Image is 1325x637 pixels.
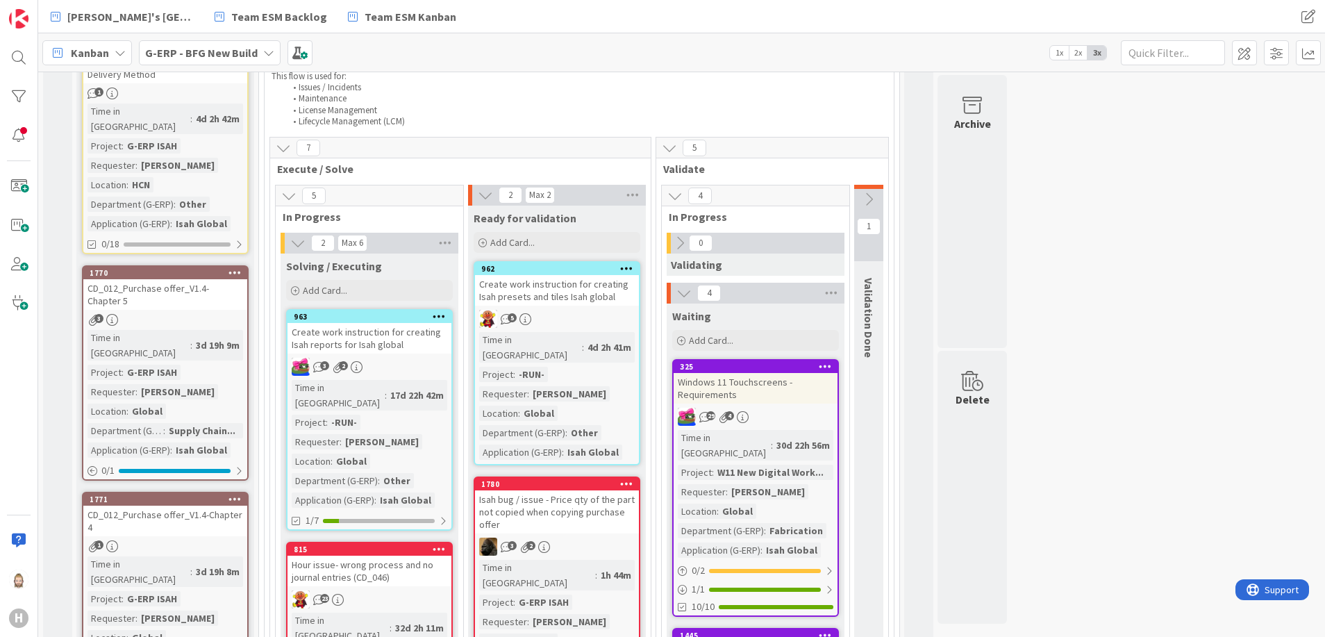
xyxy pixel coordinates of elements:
[499,187,522,204] span: 2
[582,340,584,355] span: :
[328,415,360,430] div: -RUN-
[513,367,515,382] span: :
[764,523,766,538] span: :
[508,541,517,550] span: 3
[526,541,535,550] span: 2
[529,386,610,402] div: [PERSON_NAME]
[331,454,333,469] span: :
[529,192,551,199] div: Max 2
[165,423,239,438] div: Supply Chain...
[122,365,124,380] span: :
[292,434,340,449] div: Requester
[479,386,527,402] div: Requester
[479,310,497,328] img: LC
[380,473,414,488] div: Other
[479,614,527,629] div: Requester
[479,332,582,363] div: Time in [GEOGRAPHIC_DATA]
[94,540,103,549] span: 1
[475,275,639,306] div: Create work instruction for creating Isah presets and tiles Isah global
[90,268,247,278] div: 1770
[163,423,165,438] span: :
[697,285,721,301] span: 4
[320,361,329,370] span: 3
[712,465,714,480] span: :
[678,523,764,538] div: Department (G-ERP)
[717,504,719,519] span: :
[475,263,639,306] div: 962Create work instruction for creating Isah presets and tiles Isah global
[87,384,135,399] div: Requester
[286,259,382,273] span: Solving / Executing
[956,391,990,408] div: Delete
[725,411,734,420] span: 4
[565,425,567,440] span: :
[303,284,347,297] span: Add Card...
[285,82,887,93] li: Issues / Incidents
[287,323,451,354] div: Create work instruction for creating Isah reports for Isah global
[678,504,717,519] div: Location
[692,563,705,578] span: 0 / 2
[172,442,231,458] div: Isah Global
[192,111,243,126] div: 4d 2h 42m
[9,609,28,628] div: H
[9,9,28,28] img: Visit kanbanzone.com
[527,386,529,402] span: :
[287,358,451,376] div: JK
[1121,40,1225,65] input: Quick Filter...
[176,197,210,212] div: Other
[678,543,760,558] div: Application (G-ERP)
[390,620,392,636] span: :
[135,611,137,626] span: :
[392,620,447,636] div: 32d 2h 11m
[135,158,137,173] span: :
[597,568,635,583] div: 1h 44m
[387,388,447,403] div: 17d 22h 42m
[674,361,837,404] div: 325Windows 11 Touchscreens - Requirements
[479,560,595,590] div: Time in [GEOGRAPHIC_DATA]
[564,445,622,460] div: Isah Global
[122,591,124,606] span: :
[688,188,712,204] span: 4
[475,478,639,533] div: 1780Isah bug / issue - Price qty of the part not copied when copying purchase offer
[137,611,218,626] div: [PERSON_NAME]
[294,545,451,554] div: 815
[87,404,126,419] div: Location
[87,197,174,212] div: Department (G-ERP)
[378,473,380,488] span: :
[137,384,218,399] div: [PERSON_NAME]
[674,408,837,426] div: JK
[87,611,135,626] div: Requester
[206,4,335,29] a: Team ESM Backlog
[172,216,231,231] div: Isah Global
[272,71,887,82] p: This flow is used for:
[479,425,565,440] div: Department (G-ERP)
[128,404,166,419] div: Global
[762,543,821,558] div: Isah Global
[94,314,103,323] span: 3
[87,423,163,438] div: Department (G-ERP)
[719,504,756,519] div: Global
[320,594,329,603] span: 23
[479,445,562,460] div: Application (G-ERP)
[760,543,762,558] span: :
[508,313,517,322] span: 5
[29,2,63,19] span: Support
[137,158,218,173] div: [PERSON_NAME]
[714,465,827,480] div: W11 New Digital Work...
[365,8,456,25] span: Team ESM Kanban
[192,564,243,579] div: 3d 19h 8m
[126,404,128,419] span: :
[292,380,385,411] div: Time in [GEOGRAPHIC_DATA]
[87,216,170,231] div: Application (G-ERP)
[678,430,771,461] div: Time in [GEOGRAPHIC_DATA]
[124,591,181,606] div: G-ERP ISAH
[67,8,194,25] span: [PERSON_NAME]'s [GEOGRAPHIC_DATA]
[479,406,518,421] div: Location
[83,493,247,536] div: 1771CD_012_Purchase offer_V1.4-Chapter 4
[174,197,176,212] span: :
[283,210,446,224] span: In Progress
[595,568,597,583] span: :
[385,388,387,403] span: :
[1087,46,1106,60] span: 3x
[766,523,826,538] div: Fabrication
[340,434,342,449] span: :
